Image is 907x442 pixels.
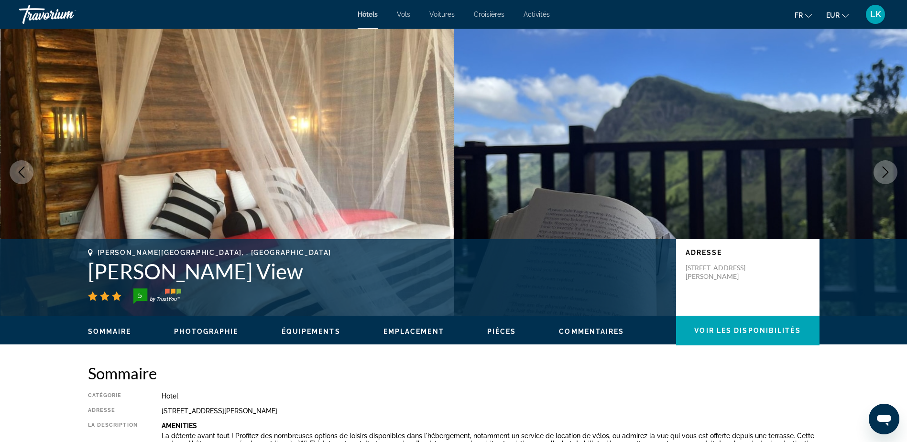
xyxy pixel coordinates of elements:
a: Activités [524,11,550,18]
span: LK [870,10,881,19]
div: [STREET_ADDRESS][PERSON_NAME] [162,407,820,415]
span: fr [795,11,803,19]
a: Travorium [19,2,115,27]
span: [PERSON_NAME][GEOGRAPHIC_DATA], , [GEOGRAPHIC_DATA] [98,249,332,256]
div: Hotel [162,392,820,400]
span: Commentaires [559,328,624,335]
button: Change language [795,8,812,22]
p: [STREET_ADDRESS][PERSON_NAME] [686,264,762,281]
div: 5 [131,289,150,301]
a: Hôtels [358,11,378,18]
iframe: Bouton de lancement de la fenêtre de messagerie [869,404,899,434]
span: Équipements [282,328,340,335]
span: Emplacement [383,328,444,335]
button: Previous image [10,160,33,184]
button: Emplacement [383,327,444,336]
button: Voir les disponibilités [676,316,820,345]
span: Pièces [487,328,516,335]
span: Sommaire [88,328,131,335]
button: Équipements [282,327,340,336]
h1: [PERSON_NAME] View [88,259,667,284]
span: Photographie [174,328,238,335]
a: Vols [397,11,410,18]
h2: Sommaire [88,364,820,383]
button: Photographie [174,327,238,336]
button: Sommaire [88,327,131,336]
span: EUR [826,11,840,19]
div: Adresse [88,407,138,415]
div: Catégorie [88,392,138,400]
button: User Menu [863,4,888,24]
img: trustyou-badge-hor.svg [133,288,181,304]
button: Change currency [826,8,849,22]
a: Croisières [474,11,504,18]
p: Adresse [686,249,810,256]
button: Next image [874,160,897,184]
button: Pièces [487,327,516,336]
button: Commentaires [559,327,624,336]
span: Voir les disponibilités [694,327,800,334]
b: Amenities [162,422,197,430]
a: Voitures [429,11,455,18]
